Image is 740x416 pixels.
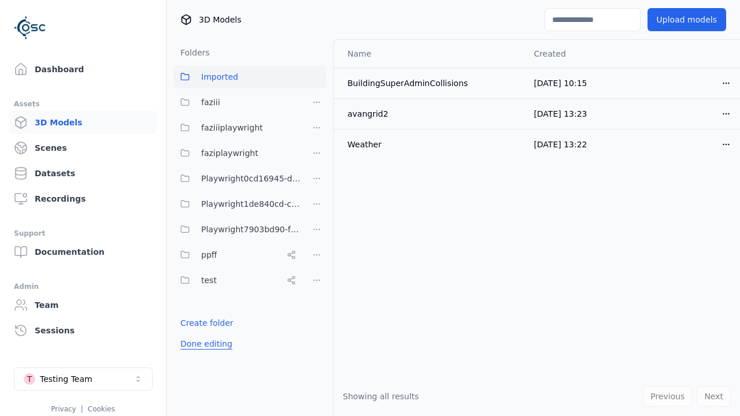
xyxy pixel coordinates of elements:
[9,162,157,185] a: Datasets
[173,192,301,216] button: Playwright1de840cd-c666-4c26-ae56-22591d941cb9
[347,77,515,89] div: BuildingSuperAdminCollisions
[199,14,241,25] span: 3D Models
[173,47,210,58] h3: Folders
[180,317,234,329] a: Create folder
[40,373,92,385] div: Testing Team
[201,70,238,84] span: Imported
[173,91,301,114] button: faziii
[51,405,76,413] a: Privacy
[201,273,217,287] span: test
[534,79,587,88] span: [DATE] 10:15
[9,240,157,263] a: Documentation
[201,172,301,185] span: Playwright0cd16945-d24c-45f9-a8ba-c74193e3fd84
[88,405,115,413] a: Cookies
[9,319,157,342] a: Sessions
[14,12,46,44] img: Logo
[201,95,220,109] span: faziii
[9,58,157,81] a: Dashboard
[347,139,515,150] div: Weather
[24,373,35,385] div: T
[14,280,152,294] div: Admin
[173,116,301,139] button: faziiiplaywright
[534,140,587,149] span: [DATE] 13:22
[9,187,157,210] a: Recordings
[201,146,258,160] span: faziplaywright
[343,392,419,401] span: Showing all results
[201,121,263,135] span: faziiiplaywright
[81,405,83,413] span: |
[173,333,239,354] button: Done editing
[524,40,632,68] th: Created
[173,243,301,266] button: ppff
[201,197,301,211] span: Playwright1de840cd-c666-4c26-ae56-22591d941cb9
[14,226,152,240] div: Support
[14,97,152,111] div: Assets
[9,294,157,317] a: Team
[201,222,301,236] span: Playwright7903bd90-f1ee-40e5-8689-7a943bbd43ef
[173,167,301,190] button: Playwright0cd16945-d24c-45f9-a8ba-c74193e3fd84
[173,269,301,292] button: test
[334,40,524,68] th: Name
[173,65,326,88] button: Imported
[173,313,240,333] button: Create folder
[647,8,726,31] button: Upload models
[9,111,157,134] a: 3D Models
[347,108,515,120] div: avangrid2
[201,248,217,262] span: ppff
[534,109,587,118] span: [DATE] 13:23
[173,142,301,165] button: faziplaywright
[9,136,157,159] a: Scenes
[14,367,153,391] button: Select a workspace
[173,218,301,241] button: Playwright7903bd90-f1ee-40e5-8689-7a943bbd43ef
